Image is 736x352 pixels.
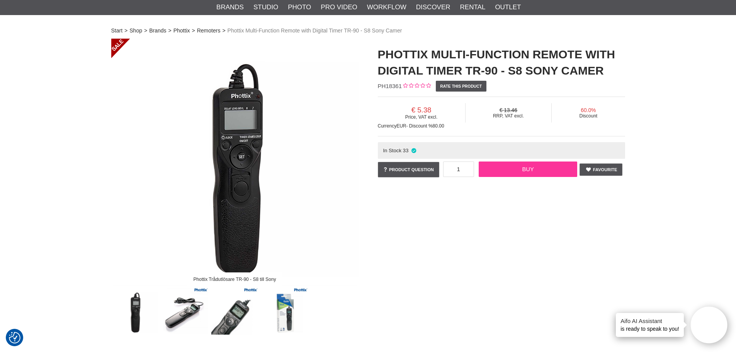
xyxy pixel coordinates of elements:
[410,148,417,153] i: In stock
[112,288,158,335] img: Phottix Trådutlösare TR-90 - S8 till Sony
[433,123,444,129] span: 80.00
[436,81,486,92] a: Rate this product
[211,288,258,335] img: Tydliga reglage
[168,27,172,35] span: >
[367,2,406,12] a: Workflow
[144,27,147,35] span: >
[403,148,409,153] span: 33
[288,2,311,12] a: Photo
[416,2,450,12] a: Discover
[378,114,465,120] span: Price, VAT excl.
[261,288,308,335] img: Phottix 18361
[216,2,244,12] a: Brands
[129,27,142,35] a: Shop
[222,27,225,35] span: >
[479,162,577,177] a: Buy
[111,39,359,286] img: Phottix Trådutlösare TR-90 - S8 till Sony
[552,113,625,119] span: Discount
[466,113,552,119] span: RRP, VAT excl.
[378,123,397,129] span: Currency
[161,288,208,335] img: Multifunktions trådutlösare med kabel 0,85m
[620,317,679,325] h4: Aifo AI Assistant
[9,331,20,345] button: Consent Preferences
[228,27,402,35] span: Phottix Multi-Function Remote with Digital Timer TR-90 - S8 Sony Camer
[378,162,439,177] a: Product question
[173,27,190,35] a: Phottix
[402,82,431,90] div: Customer rating: 0
[580,163,622,176] a: Favourite
[9,332,20,343] img: Revisit consent button
[149,27,166,35] a: Brands
[111,27,123,35] a: Start
[187,272,282,286] div: Phottix Trådutlösare TR-90 - S8 till Sony
[197,27,221,35] a: Remoters
[378,83,402,89] span: PH18361
[616,313,684,337] div: is ready to speak to you!
[253,2,278,12] a: Studio
[378,106,465,114] span: 5.38
[466,107,552,113] span: 13.46
[192,27,195,35] span: >
[378,46,625,79] h1: Phottix Multi-Function Remote with Digital Timer TR-90 - S8 Sony Camer
[406,123,433,129] span: - Discount %
[383,148,401,153] span: In Stock
[495,2,521,12] a: Outlet
[396,123,406,129] span: EUR
[460,2,486,12] a: Rental
[124,27,127,35] span: >
[552,107,625,113] span: 60.0%
[321,2,357,12] a: Pro Video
